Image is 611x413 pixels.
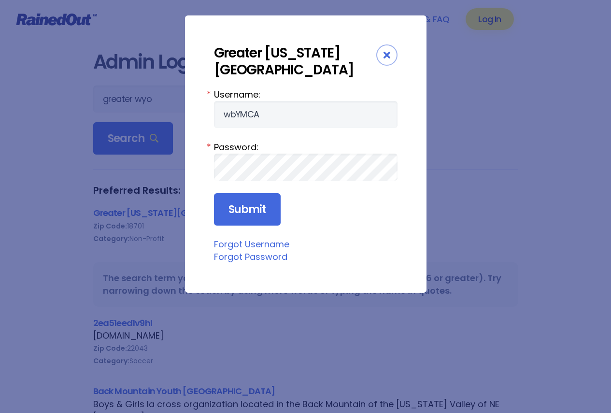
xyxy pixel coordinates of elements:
a: Forgot Password [214,251,287,263]
label: Username: [214,88,398,101]
a: Forgot Username [214,238,289,250]
div: Close [376,44,398,66]
label: Password: [214,141,398,154]
div: Greater [US_STATE][GEOGRAPHIC_DATA] [214,44,376,78]
input: Submit [214,193,281,226]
